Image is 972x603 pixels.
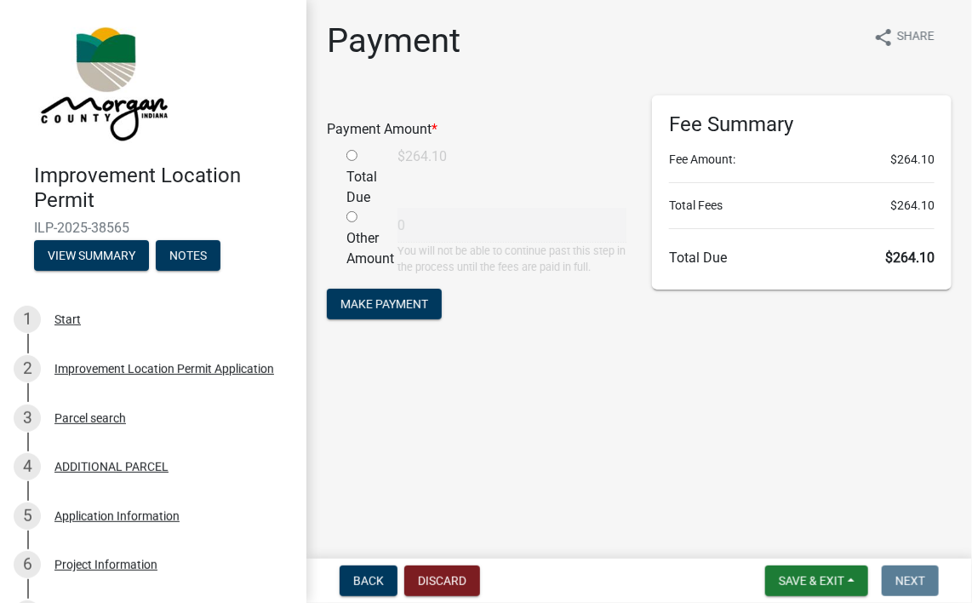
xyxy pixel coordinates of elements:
div: 3 [14,405,41,432]
li: Fee Amount: [669,151,935,169]
button: shareShare [860,20,948,54]
span: ILP-2025-38565 [34,220,272,236]
div: 5 [14,502,41,530]
div: Start [54,313,81,325]
h6: Fee Summary [669,112,935,137]
button: Notes [156,240,220,271]
div: Improvement Location Permit Application [54,363,274,375]
span: $264.10 [890,197,935,215]
wm-modal-confirm: Summary [34,250,149,263]
div: Parcel search [54,412,126,424]
i: share [873,27,894,48]
div: Payment Amount [314,119,639,140]
div: Other Amount [334,208,385,275]
div: Application Information [54,510,180,522]
h4: Improvement Location Permit [34,164,293,213]
span: Save & Exit [779,574,844,588]
div: 2 [14,355,41,382]
div: ADDITIONAL PARCEL [54,461,169,473]
div: Total Due [334,146,385,208]
button: Make Payment [327,289,442,319]
button: View Summary [34,240,149,271]
div: Project Information [54,559,157,571]
span: Share [897,27,935,48]
button: Discard [404,566,480,596]
div: 4 [14,453,41,480]
h6: Total Due [669,250,935,266]
button: Back [340,566,397,596]
li: Total Fees [669,197,935,215]
span: Back [353,574,384,588]
button: Save & Exit [765,566,868,596]
span: $264.10 [890,151,935,169]
div: 1 [14,306,41,333]
span: $264.10 [885,250,935,266]
wm-modal-confirm: Notes [156,250,220,263]
img: Morgan County, Indiana [34,18,171,146]
span: Next [895,574,925,588]
div: 6 [14,551,41,578]
h1: Payment [327,20,460,61]
span: Make Payment [340,297,428,311]
button: Next [882,566,939,596]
